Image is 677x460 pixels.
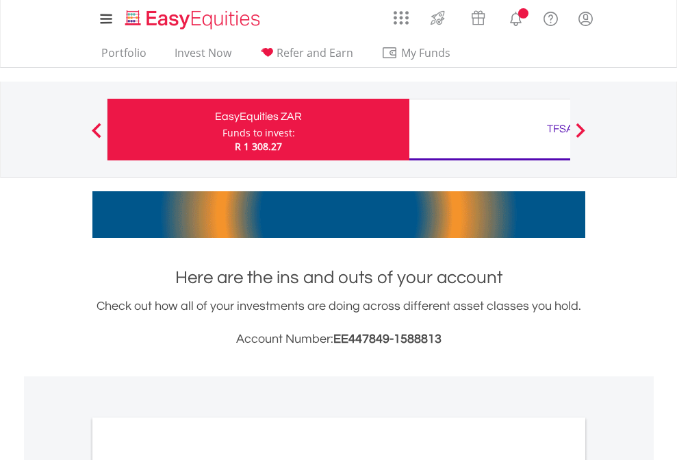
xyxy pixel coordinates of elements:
[96,46,152,67] a: Portfolio
[458,3,498,29] a: Vouchers
[92,265,585,290] h1: Here are the ins and outs of your account
[222,126,295,140] div: Funds to invest:
[116,107,401,126] div: EasyEquities ZAR
[235,140,282,153] span: R 1 308.27
[92,330,585,349] h3: Account Number:
[333,332,442,346] span: EE447849-1588813
[92,297,585,349] div: Check out how all of your investments are doing across different asset classes you hold.
[385,3,418,25] a: AppsGrid
[92,191,585,238] img: EasyMortage Promotion Banner
[567,130,594,143] button: Next
[381,44,471,62] span: My Funds
[254,46,359,67] a: Refer and Earn
[169,46,237,67] a: Invest Now
[394,10,409,25] img: grid-menu-icon.svg
[277,45,353,60] span: Refer and Earn
[533,3,568,31] a: FAQ's and Support
[498,3,533,31] a: Notifications
[123,8,266,31] img: EasyEquities_Logo.png
[467,7,489,29] img: vouchers-v2.svg
[83,130,110,143] button: Previous
[426,7,449,29] img: thrive-v2.svg
[120,3,266,31] a: Home page
[568,3,603,34] a: My Profile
